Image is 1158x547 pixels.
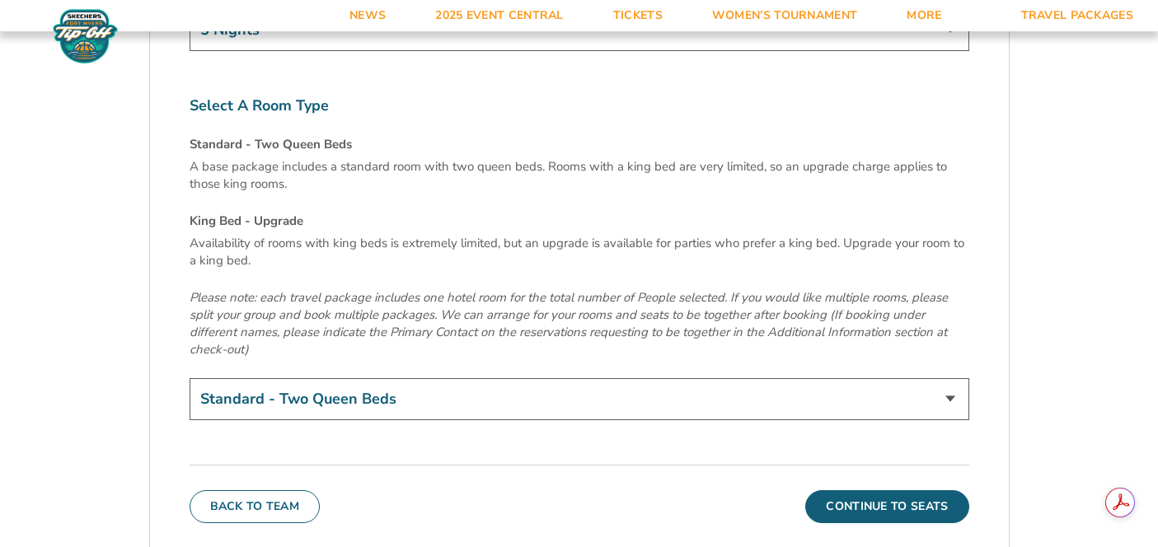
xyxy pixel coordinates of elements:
[190,289,948,358] em: Please note: each travel package includes one hotel room for the total number of People selected....
[190,136,969,153] h4: Standard - Two Queen Beds
[190,96,969,116] label: Select A Room Type
[190,158,969,193] p: A base package includes a standard room with two queen beds. Rooms with a king bed are very limit...
[190,213,969,230] h4: King Bed - Upgrade
[805,490,968,523] button: Continue To Seats
[49,8,121,64] img: Fort Myers Tip-Off
[190,235,969,269] p: Availability of rooms with king beds is extremely limited, but an upgrade is available for partie...
[190,490,321,523] button: Back To Team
